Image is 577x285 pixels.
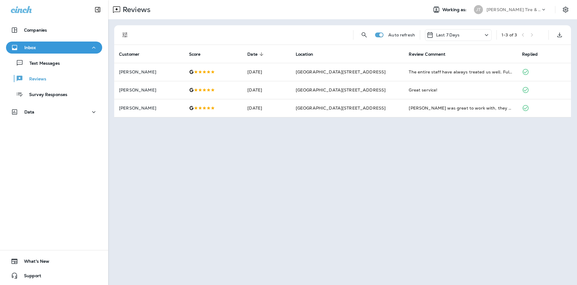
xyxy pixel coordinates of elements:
[189,51,209,57] span: Score
[6,57,102,69] button: Text Messages
[243,63,291,81] td: [DATE]
[436,33,460,37] p: Last 7 Days
[474,5,483,14] div: JT
[24,45,36,50] p: Inbox
[23,92,67,98] p: Survey Responses
[560,4,571,15] button: Settings
[388,33,415,37] p: Auto refresh
[18,273,41,280] span: Support
[554,29,566,41] button: Export as CSV
[6,270,102,282] button: Support
[522,52,538,57] span: Replied
[296,105,386,111] span: [GEOGRAPHIC_DATA][STREET_ADDRESS]
[522,51,545,57] span: Replied
[358,29,370,41] button: Search Reviews
[6,106,102,118] button: Data
[296,52,313,57] span: Location
[119,106,179,110] p: [PERSON_NAME]
[247,51,265,57] span: Date
[247,52,258,57] span: Date
[6,255,102,267] button: What's New
[119,52,139,57] span: Customer
[296,51,321,57] span: Location
[24,110,35,114] p: Data
[243,99,291,117] td: [DATE]
[23,76,46,82] p: Reviews
[409,51,453,57] span: Review Comment
[119,88,179,92] p: [PERSON_NAME]
[23,61,60,67] p: Text Messages
[6,72,102,85] button: Reviews
[409,105,512,111] div: Brian was great to work with, they got me in right away to get all 4 new tires, and talked to me ...
[6,24,102,36] button: Companies
[296,69,386,75] span: [GEOGRAPHIC_DATA][STREET_ADDRESS]
[409,87,512,93] div: Great service!
[18,259,49,266] span: What's New
[89,4,106,16] button: Collapse Sidebar
[296,87,386,93] span: [GEOGRAPHIC_DATA][STREET_ADDRESS]
[6,88,102,101] button: Survey Responses
[243,81,291,99] td: [DATE]
[119,51,147,57] span: Customer
[409,52,445,57] span: Review Comment
[119,70,179,74] p: [PERSON_NAME]
[6,42,102,54] button: Inbox
[119,29,131,41] button: Filters
[487,7,541,12] p: [PERSON_NAME] Tire & Auto
[502,33,517,37] div: 1 - 3 of 3
[120,5,151,14] p: Reviews
[409,69,512,75] div: The entire staff have always treated us well. Full honest description with various options in lev...
[24,28,47,33] p: Companies
[442,7,468,12] span: Working as:
[189,52,201,57] span: Score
